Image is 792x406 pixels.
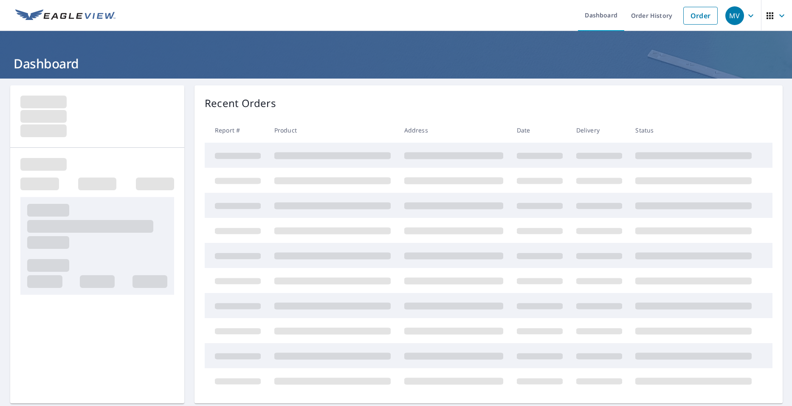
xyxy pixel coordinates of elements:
th: Delivery [569,118,629,143]
div: MV [725,6,744,25]
img: EV Logo [15,9,116,22]
th: Report # [205,118,268,143]
a: Order [683,7,718,25]
th: Date [510,118,569,143]
p: Recent Orders [205,96,276,111]
th: Product [268,118,397,143]
th: Address [397,118,510,143]
h1: Dashboard [10,55,782,72]
th: Status [629,118,758,143]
